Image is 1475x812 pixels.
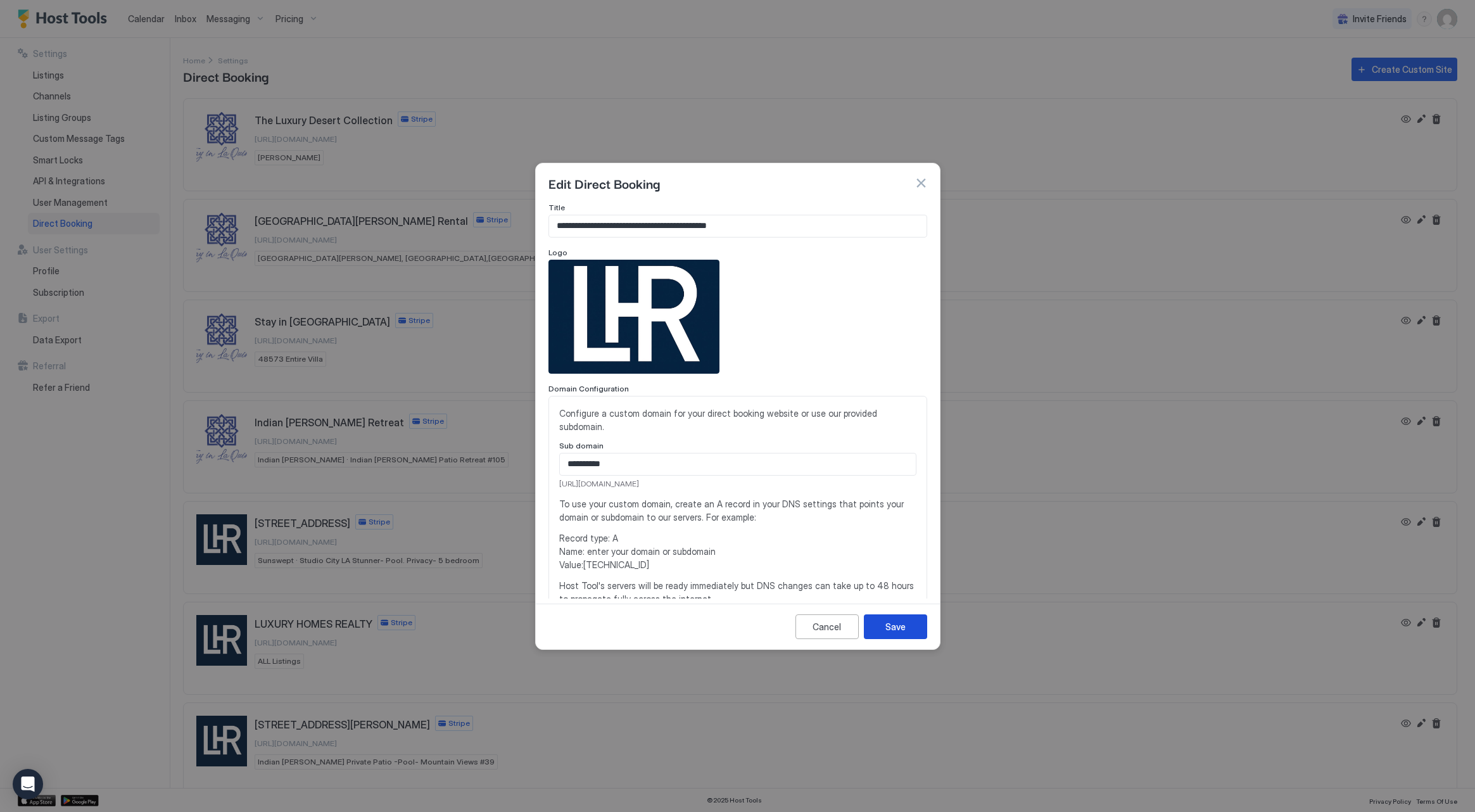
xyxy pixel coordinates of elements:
span: [URL][DOMAIN_NAME] [559,478,916,490]
span: Configure a custom domain for your direct booking website or use our provided subdomain. [559,407,916,433]
input: Input Field [560,454,916,475]
span: Title [548,203,565,212]
span: Host Tool's servers will be ready immediately but DNS changes can take up to 48 hours to propagat... [559,579,916,606]
span: Edit Direct Booking [548,174,660,193]
span: Record type: A Name: enter your domain or subdomain Value: [TECHNICAL_ID] [559,531,916,571]
span: To use your custom domain, create an A record in your DNS settings that points your domain or sub... [559,497,916,524]
input: Input Field [549,215,927,237]
button: Cancel [795,614,859,639]
span: Sub domain [559,441,604,450]
div: Open Intercom Messenger [13,769,43,799]
span: Logo [548,248,567,257]
div: Save [885,620,906,633]
button: Save [864,614,927,639]
div: View image [548,260,719,374]
div: Cancel [813,620,841,633]
span: Domain Configuration [548,384,629,393]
